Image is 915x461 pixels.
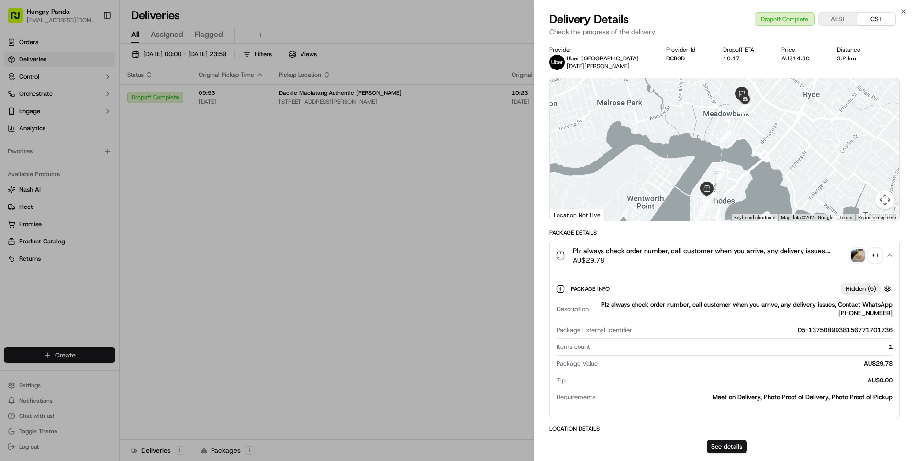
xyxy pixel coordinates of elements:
[557,359,598,368] span: Package Value
[713,171,725,184] div: 9
[95,238,116,245] span: Pylon
[571,285,612,293] span: Package Info
[594,343,893,351] div: 1
[43,92,157,101] div: Start new chat
[552,208,584,221] img: Google
[549,27,900,36] p: Check the progress of the delivery
[557,326,632,334] span: Package External Identifier
[705,192,717,205] div: 8
[698,200,711,213] div: 6
[19,175,27,183] img: 1736555255976-a54dd68f-1ca7-489b-9aae-adbdc363a1c4
[781,55,822,62] div: AU$14.30
[781,215,833,220] span: Map data ©2025 Google
[549,229,900,237] div: Package Details
[723,55,766,62] div: 10:17
[837,55,872,62] div: 3.2 km
[846,285,876,293] span: Hidden ( 5 )
[636,326,893,334] div: 05-1375089938156771701736
[19,214,73,224] span: Knowledge Base
[10,92,27,109] img: 1736555255976-a54dd68f-1ca7-489b-9aae-adbdc363a1c4
[573,246,848,255] span: Plz always check order number, call customer when you arrive, any delivery issues, Contact WhatsA...
[10,125,64,132] div: Past conversations
[837,46,872,54] div: Distance
[550,209,605,221] div: Location Not Live
[79,174,83,182] span: •
[550,271,899,419] div: Plz always check order number, call customer when you arrive, any delivery issues, Contact WhatsA...
[10,38,174,54] p: Welcome 👋
[695,208,708,221] div: 4
[163,94,174,106] button: Start new chat
[549,46,651,54] div: Provider
[592,300,893,318] div: Plz always check order number, call customer when you arrive, any delivery issues, Contact WhatsA...
[819,13,857,25] button: AEST
[20,92,37,109] img: 8016278978528_b943e370aa5ada12b00a_72.png
[10,165,25,181] img: Asif Zaman Khan
[602,359,893,368] div: AU$29.78
[567,62,630,70] span: [DATE][PERSON_NAME]
[599,393,893,402] div: Meet on Delivery, Photo Proof of Delivery, Photo Proof of Pickup
[851,249,865,262] img: photo_proof_of_pickup image
[90,214,154,224] span: API Documentation
[841,283,893,295] button: Hidden (5)
[77,210,157,228] a: 💻API Documentation
[875,190,894,209] button: Map camera controls
[552,208,584,221] a: Open this area in Google Maps (opens a new window)
[738,102,750,114] div: 12
[857,13,895,25] button: CST
[573,255,848,265] span: AU$29.78
[25,62,172,72] input: Got a question? Start typing here...
[567,55,639,62] p: Uber [GEOGRAPHIC_DATA]
[549,55,565,70] img: uber-new-logo.jpeg
[557,343,590,351] span: Items count
[10,10,29,29] img: Nash
[10,215,17,223] div: 📗
[550,240,899,271] button: Plz always check order number, call customer when you arrive, any delivery issues, Contact WhatsA...
[43,101,132,109] div: We're available if you need us!
[549,425,900,433] div: Location Details
[781,46,822,54] div: Price
[869,249,882,262] div: + 1
[85,174,107,182] span: 8月27日
[666,46,707,54] div: Provider Id
[851,249,882,262] button: photo_proof_of_pickup image+1
[557,376,566,385] span: Tip
[557,393,595,402] span: Requirements
[707,440,747,453] button: See details
[37,149,60,156] span: 9:54 AM
[549,12,629,27] span: Delivery Details
[569,376,893,385] div: AU$0.00
[723,46,766,54] div: Dropoff ETA
[666,55,685,62] button: DCB0D
[30,174,78,182] span: [PERSON_NAME]
[557,305,589,313] span: Description
[720,130,732,142] div: 10
[67,237,116,245] a: Powered byPylon
[32,149,35,156] span: •
[148,123,174,134] button: See all
[839,215,852,220] a: Terms (opens in new tab)
[81,215,89,223] div: 💻
[6,210,77,228] a: 📗Knowledge Base
[734,214,775,221] button: Keyboard shortcuts
[858,215,896,220] a: Report a map error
